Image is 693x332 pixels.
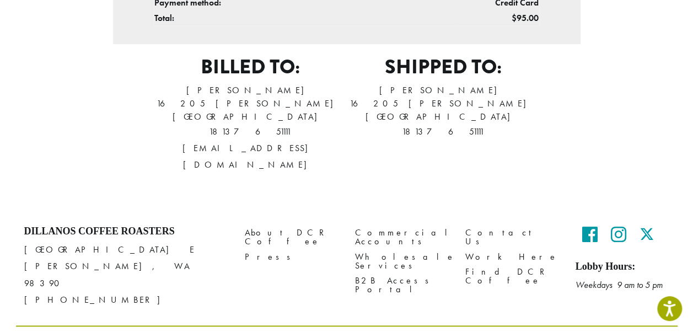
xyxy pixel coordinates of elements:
[465,226,559,249] a: Contact Us
[512,12,539,24] span: 95.00
[355,226,449,249] a: Commercial Accounts
[154,10,456,26] th: Total:
[512,12,517,24] span: $
[154,84,347,173] address: [PERSON_NAME] 16205 [PERSON_NAME] [GEOGRAPHIC_DATA]
[347,84,540,140] address: [PERSON_NAME] 16205 [PERSON_NAME] [GEOGRAPHIC_DATA]
[576,279,663,291] em: Weekdays 9 am to 5 pm
[24,226,228,238] h4: Dillanos Coffee Roasters
[576,261,669,273] h5: Lobby Hours:
[465,264,559,288] a: Find DCR Coffee
[24,242,228,308] p: [GEOGRAPHIC_DATA] E [PERSON_NAME], WA 98390 [PHONE_NUMBER]
[245,226,339,249] a: About DCR Coffee
[154,140,347,173] p: [EMAIL_ADDRESS][DOMAIN_NAME]
[347,55,540,79] h2: Shipped to:
[465,249,559,264] a: Work Here
[347,124,540,140] p: 18137651111
[355,249,449,273] a: Wholesale Services
[355,273,449,297] a: B2B Access Portal
[154,55,347,79] h2: Billed to:
[154,124,347,140] p: 18137651111
[245,249,339,264] a: Press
